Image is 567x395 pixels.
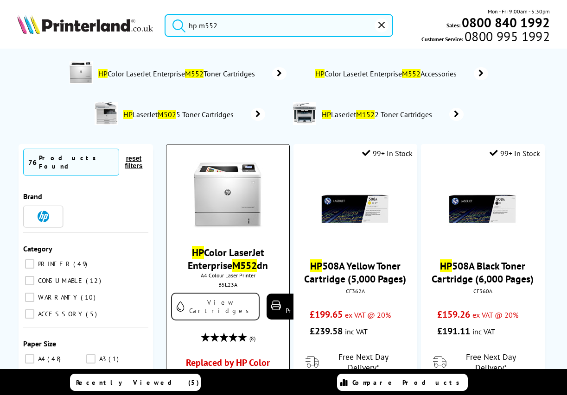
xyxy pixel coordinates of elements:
div: 99+ In Stock [362,149,413,158]
span: 48 [47,355,63,363]
span: Category [23,244,52,253]
input: WARRANTY 10 [25,293,34,302]
img: HP [38,211,49,222]
span: Brand [23,192,42,201]
a: 0800 840 1992 [460,18,550,27]
span: £159.26 [437,308,470,320]
a: HPLaserJetM1522 Toner Cartridges [321,102,464,127]
a: View Cartridges [171,293,260,320]
span: A4 [36,355,46,363]
div: CF362A [300,288,410,295]
mark: M552 [185,69,204,78]
mark: M502 [158,110,176,119]
img: hp-m552yelltoner-small.jpg [320,174,390,244]
mark: HP [310,259,322,272]
span: ACCESSORY [36,310,85,318]
span: inc VAT [345,327,368,336]
span: LaserJet 2 Toner Cartridges [321,110,436,119]
mark: M552 [232,259,257,272]
mark: HP [315,69,325,78]
mark: HP [192,246,204,259]
img: hp-m552blacktoner-small.jpg [448,174,517,244]
div: 99+ In Stock [490,149,540,158]
span: A4 Colour Laser Printer [171,272,285,279]
img: CC372A-conspage.jpg [293,102,316,125]
a: View Product [267,294,336,320]
span: ex VAT @ 20% [472,310,518,320]
span: (8) [249,330,255,347]
input: PRINTER 49 [25,259,34,269]
span: 5 [86,310,99,318]
a: Recently Viewed (5) [70,374,201,391]
span: Color LaserJet Enterprise Accessories [314,69,460,78]
span: 49 [73,260,89,268]
a: HPColor LaserJet EnterpriseM552Toner Cartridges [97,61,287,86]
div: modal_delivery [298,344,413,380]
b: 0800 840 1992 [462,14,550,31]
mark: HP [123,110,133,119]
input: A3 1 [86,354,96,364]
span: Customer Service: [421,32,550,44]
span: 76 [28,157,37,167]
button: reset filters [119,154,148,170]
span: 0800 995 1992 [463,32,550,41]
div: CF360A [428,288,538,295]
mark: HP [98,69,108,78]
span: ex VAT @ 20% [345,310,391,320]
a: HP508A Black Toner Cartridge (6,000 Pages) [432,259,534,285]
span: Mon - Fri 9:00am - 5:30pm [488,7,550,16]
input: ACCESSORY 5 [25,309,34,319]
span: 10 [81,293,98,301]
mark: HP [440,259,452,272]
img: Printerland Logo [17,15,153,34]
mark: HP [322,110,331,119]
div: modal_delivery [426,344,540,380]
mark: M552 [402,69,420,78]
span: inc VAT [472,327,495,336]
span: LaserJet 5 Toner Cartridges [122,110,237,119]
img: B5L23A-conspage.jpg [70,61,93,84]
span: Free Next Day Delivery* [322,351,405,373]
span: Paper Size [23,339,56,348]
mark: M152 [356,110,375,119]
img: Q7840A-conspage.jpg [95,102,118,125]
input: Search product or brand [165,14,393,37]
span: Color LaserJet Enterprise Toner Cartridges [97,69,258,78]
a: HPLaserJetM5025 Toner Cartridges [122,102,265,127]
span: CONSUMABLE [36,276,85,285]
a: Compare Products [337,374,468,391]
a: Printerland Logo [17,15,153,36]
span: £199.65 [310,308,343,320]
span: Free Next Day Delivery* [449,351,533,373]
span: PRINTER [36,260,72,268]
span: Sales: [446,21,460,30]
a: HPColor LaserJet EnterpriseM552dn [188,246,268,272]
span: 1 [108,355,121,363]
span: Compare Products [352,378,465,387]
div: Products Found [39,154,114,170]
input: A4 48 [25,354,34,364]
input: CONSUMABLE 12 [25,276,34,285]
span: WARRANTY [36,293,80,301]
span: £239.58 [310,325,343,337]
span: Recently Viewed (5) [76,378,199,387]
img: hp-m553dn-front-small.jpg [193,161,263,230]
div: B5L23A [173,281,282,288]
a: HP508A Yellow Toner Cartridge (5,000 Pages) [304,259,406,285]
span: 12 [86,276,103,285]
a: HPColor LaserJet EnterpriseM552Accessories [314,67,488,80]
span: A3 [97,355,108,363]
span: £191.11 [437,325,470,337]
